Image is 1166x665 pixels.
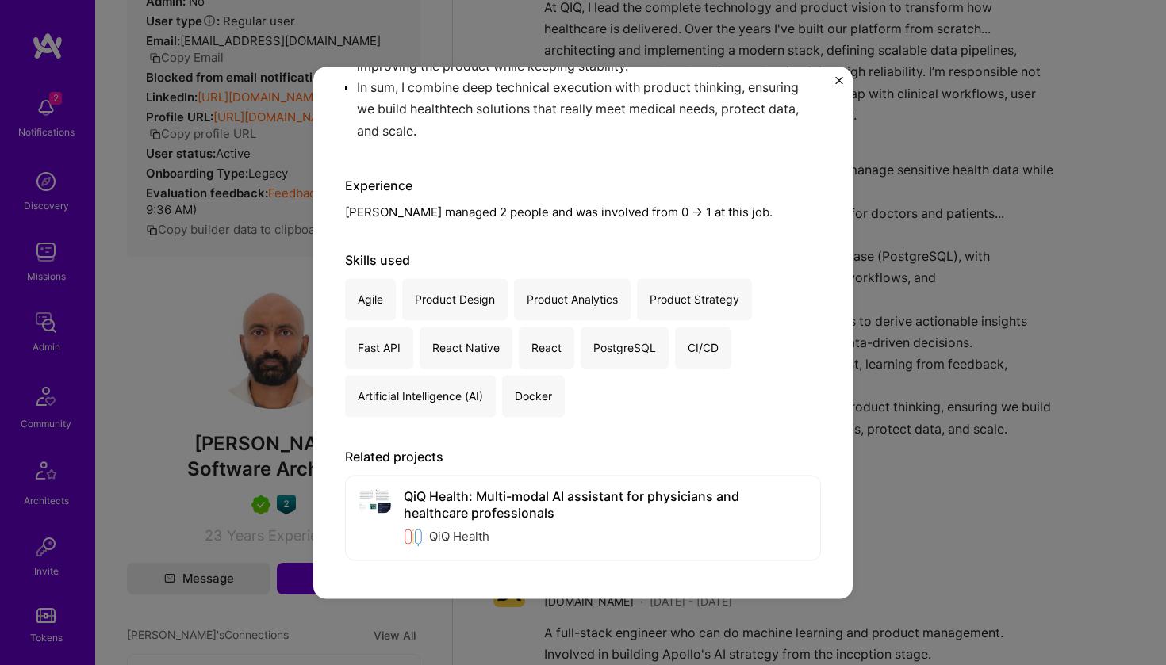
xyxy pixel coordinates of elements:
img: Company logo [404,529,423,548]
div: QiQ Health: Multi-modal AI assistant for physicians and healthcare professionals [404,489,765,522]
div: Skills used [345,253,821,269]
div: React [519,327,574,369]
div: Fast API [345,327,413,369]
div: Product Strategy [637,279,752,321]
div: CI/CD [675,327,731,369]
div: [PERSON_NAME] managed 2 people and was involved from 0 -> 1 at this job. [345,178,821,221]
div: QiQ Health [429,529,489,548]
div: React Native [420,327,512,369]
img: project cover [359,489,391,514]
div: Product Design [402,279,508,321]
button: Close [835,76,843,93]
div: Docker [502,376,565,418]
div: PostgreSQL [581,327,669,369]
div: Related projects [345,449,821,466]
div: Product Analytics [514,279,631,321]
div: Artificial Intelligence (AI) [345,376,496,418]
div: Experience [345,178,821,195]
div: Agile [345,279,396,321]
